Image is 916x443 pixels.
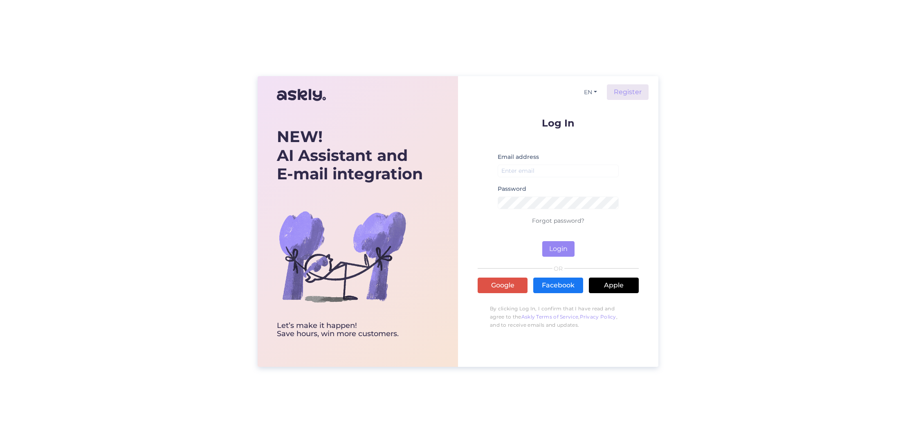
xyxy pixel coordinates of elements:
a: Privacy Policy [580,314,616,320]
a: Register [607,84,649,100]
label: Password [498,185,526,193]
a: Apple [589,278,639,293]
div: Let’s make it happen! Save hours, win more customers. [277,322,423,338]
a: Google [478,278,528,293]
b: NEW! [277,127,323,146]
span: OR [552,266,564,271]
div: AI Assistant and E-mail integration [277,127,423,183]
p: Log In [478,118,639,128]
img: bg-askly [277,191,408,322]
label: Email address [498,153,539,161]
a: Facebook [533,278,583,293]
a: Askly Terms of Service [521,314,579,320]
a: Forgot password? [532,217,584,224]
input: Enter email [498,165,619,177]
button: Login [542,241,575,257]
img: Askly [277,85,326,105]
p: By clicking Log In, I confirm that I have read and agree to the , , and to receive emails and upd... [478,301,639,333]
button: EN [581,86,600,98]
